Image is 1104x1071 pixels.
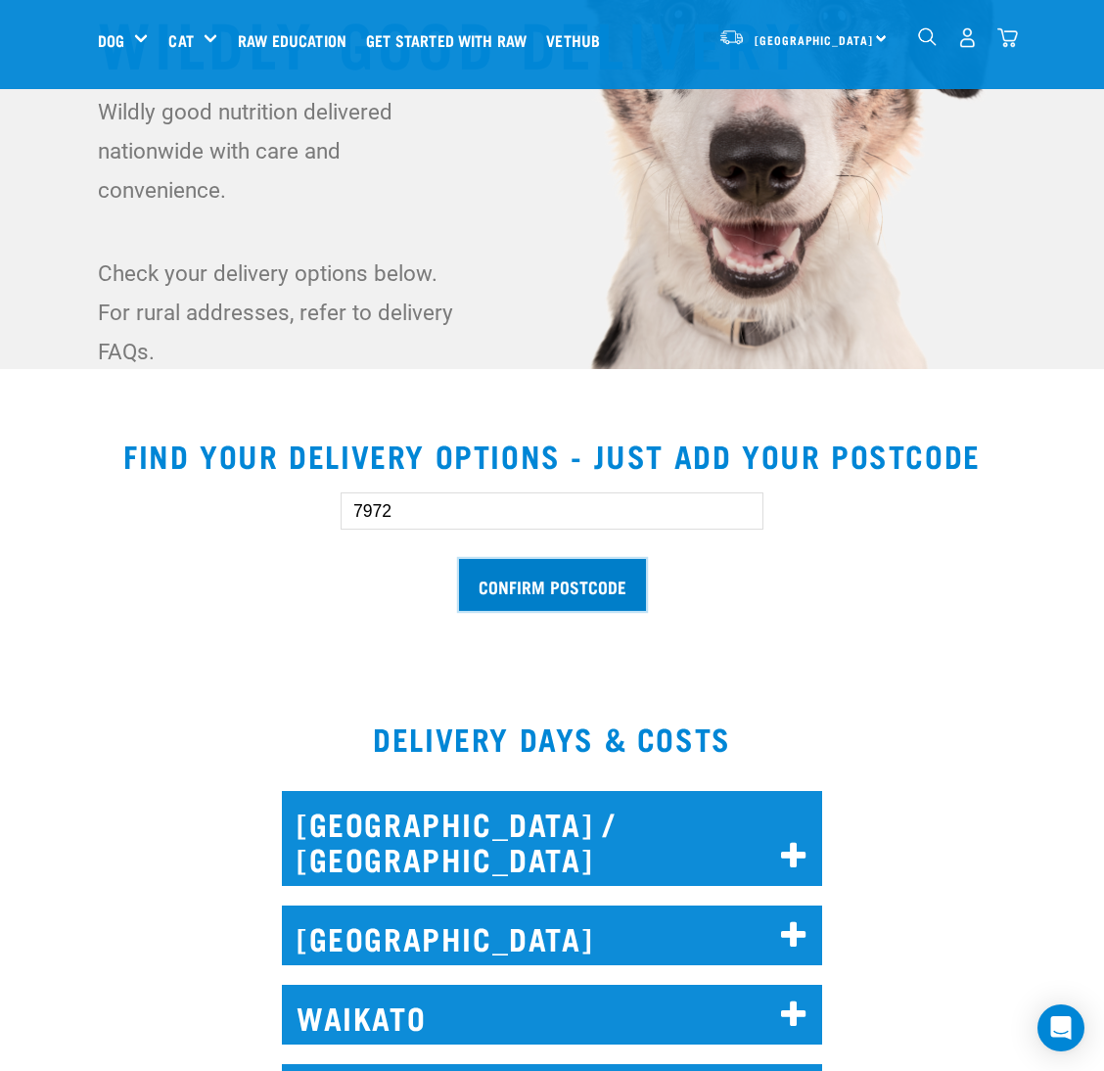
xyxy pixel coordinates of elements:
[361,1,541,79] a: Get started with Raw
[1037,1004,1084,1051] div: Open Intercom Messenger
[459,559,646,611] input: Confirm postcode
[98,254,461,371] p: Check your delivery options below. For rural addresses, refer to delivery FAQs.
[282,791,822,886] h2: [GEOGRAPHIC_DATA] / [GEOGRAPHIC_DATA]
[282,985,822,1045] h2: WAIKATO
[98,28,124,52] a: Dog
[98,92,461,210] p: Wildly good nutrition delivered nationwide with care and convenience.
[957,27,978,48] img: user.png
[918,27,937,46] img: home-icon-1@2x.png
[282,906,822,965] h2: [GEOGRAPHIC_DATA]
[23,438,1081,473] h2: Find your delivery options - just add your postcode
[755,36,873,43] span: [GEOGRAPHIC_DATA]
[718,28,745,46] img: van-moving.png
[341,492,763,530] input: Enter your postcode here...
[997,27,1018,48] img: home-icon@2x.png
[541,1,615,79] a: Vethub
[168,28,193,52] a: Cat
[233,1,361,79] a: Raw Education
